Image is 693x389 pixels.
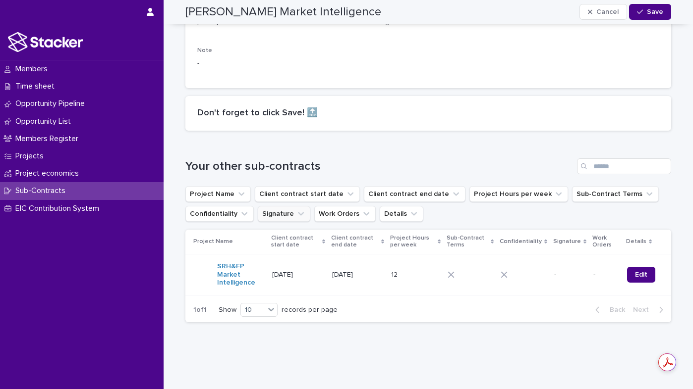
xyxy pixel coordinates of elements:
button: Project Hours per week [469,186,568,202]
span: Note [197,48,212,53]
p: Client contract end date [331,233,379,251]
p: Opportunity Pipeline [11,99,93,108]
button: Client contract start date [255,186,360,202]
p: Project economics [11,169,87,178]
button: Next [629,305,671,314]
img: stacker-logo-white.png [8,32,83,52]
a: SRH&FP Market Intelligence [217,262,264,287]
p: Members Register [11,134,86,144]
p: Opportunity List [11,117,79,126]
button: Details [380,206,423,222]
p: - [197,58,659,69]
h1: Your other sub-contracts [185,159,573,174]
p: Sub-Contract Terms [447,233,488,251]
span: Next [633,306,655,313]
p: Time sheet [11,82,62,91]
p: - [554,271,585,279]
p: Project Name [193,236,233,247]
button: Client contract end date [364,186,465,202]
button: Signature [258,206,310,222]
p: Signature [553,236,581,247]
a: Edit [627,267,655,283]
h2: Don't forget to click Save! 🔝 [197,108,659,119]
button: Back [587,305,629,314]
p: Details [626,236,646,247]
span: Save [647,8,663,15]
tr: SRH&FP Market Intelligence [DATE][DATE]1212 --Edit [185,254,671,295]
p: 1 of 1 [185,298,215,322]
p: 12 [391,269,400,279]
p: [DATE] [332,271,383,279]
p: Client contract start date [271,233,320,251]
span: Edit [635,271,647,278]
p: Work Orders [592,233,620,251]
button: Project Name [185,186,251,202]
p: - [593,271,619,279]
p: Confidentiality [500,236,542,247]
h2: [PERSON_NAME] Market Intelligence [185,5,381,19]
span: Cancel [596,8,619,15]
button: Cancel [579,4,627,20]
p: Members [11,64,56,74]
button: Save [629,4,671,20]
p: Project Hours per week [390,233,435,251]
p: Show [219,306,236,314]
div: 10 [241,305,265,315]
p: Projects [11,151,52,161]
p: records per page [282,306,338,314]
button: Sub-Contract Terms [572,186,659,202]
span: Back [604,306,625,313]
p: EIC Contribution System [11,204,107,213]
button: Confidentiality [185,206,254,222]
button: Work Orders [314,206,376,222]
p: Sub-Contracts [11,186,73,195]
p: [DATE] [272,271,325,279]
input: Search [577,158,671,174]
